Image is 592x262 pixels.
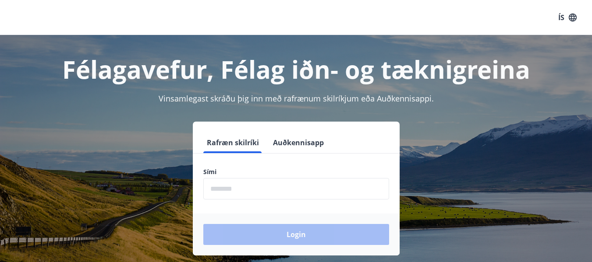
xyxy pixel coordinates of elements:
button: Rafræn skilríki [203,132,262,153]
button: ÍS [553,10,581,25]
h1: Félagavefur, Félag iðn- og tæknigreina [11,52,581,86]
label: Sími [203,168,389,176]
span: Vinsamlegast skráðu þig inn með rafrænum skilríkjum eða Auðkennisappi. [159,93,434,104]
button: Auðkennisapp [269,132,327,153]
